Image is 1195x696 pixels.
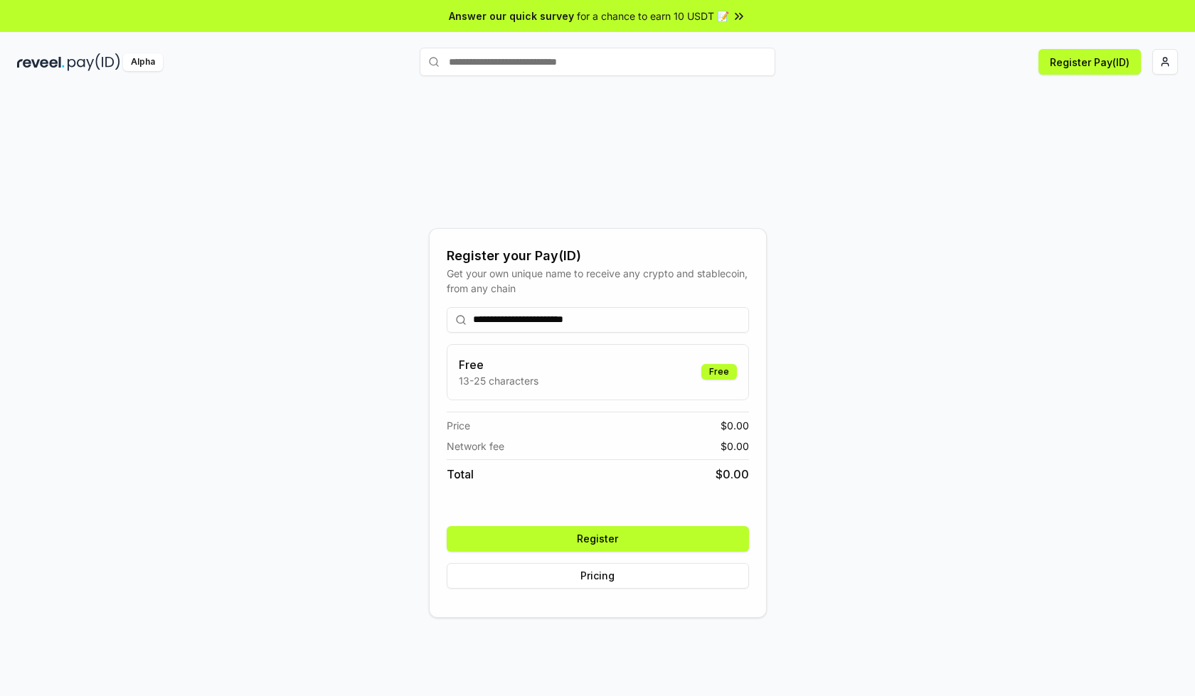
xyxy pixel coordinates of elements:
span: $ 0.00 [721,418,749,433]
span: Answer our quick survey [449,9,574,23]
div: Register your Pay(ID) [447,246,749,266]
h3: Free [459,356,538,373]
img: reveel_dark [17,53,65,71]
span: Total [447,466,474,483]
span: for a chance to earn 10 USDT 📝 [577,9,729,23]
button: Register Pay(ID) [1039,49,1141,75]
span: Price [447,418,470,433]
span: $ 0.00 [716,466,749,483]
button: Pricing [447,563,749,589]
span: Network fee [447,439,504,454]
div: Alpha [123,53,163,71]
span: $ 0.00 [721,439,749,454]
div: Get your own unique name to receive any crypto and stablecoin, from any chain [447,266,749,296]
img: pay_id [68,53,120,71]
p: 13-25 characters [459,373,538,388]
div: Free [701,364,737,380]
button: Register [447,526,749,552]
